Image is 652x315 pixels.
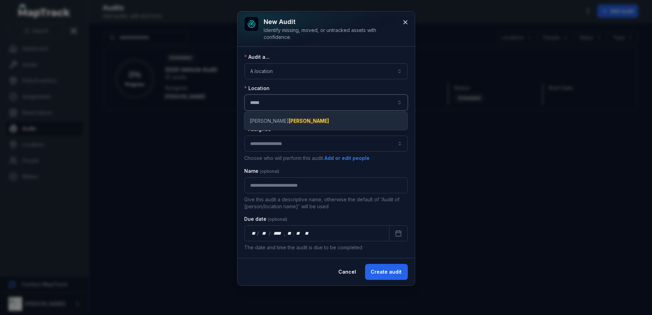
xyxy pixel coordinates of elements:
[245,85,270,92] label: Location
[264,17,397,27] h3: New audit
[245,216,288,223] label: Due date
[284,230,286,237] div: ,
[250,230,257,237] div: day,
[271,230,284,237] div: year,
[333,264,362,280] button: Cancel
[245,168,280,175] label: Name
[389,225,408,241] button: Calendar
[245,154,408,162] p: Choose who will perform this audit.
[245,54,270,60] label: Audit a...
[259,230,269,237] div: month,
[257,230,259,237] div: /
[250,118,329,124] span: [PERSON_NAME]
[289,118,329,124] span: [PERSON_NAME]
[324,154,370,162] button: Add or edit people
[303,230,311,237] div: am/pm,
[264,27,397,41] div: Identify missing, moved, or untracked assets with confidence.
[365,264,408,280] button: Create audit
[245,244,408,251] p: The date and time the audit is due to be completed
[245,196,408,210] p: Give this audit a descriptive name, otherwise the default of 'Audit of [person/location name]' wi...
[295,230,302,237] div: minute,
[269,230,271,237] div: /
[293,230,295,237] div: :
[245,63,408,79] button: A location
[245,136,408,152] input: audit-add:assignee_id-label
[286,230,293,237] div: hour,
